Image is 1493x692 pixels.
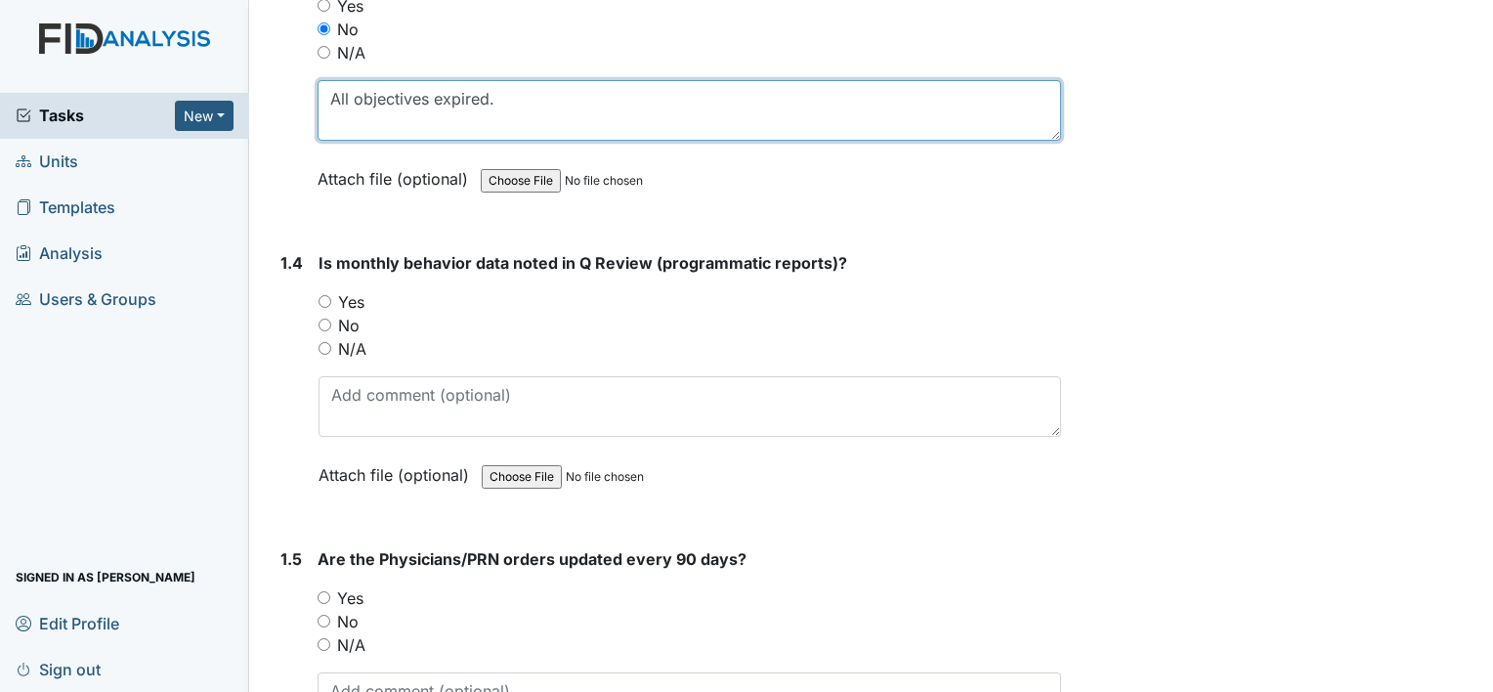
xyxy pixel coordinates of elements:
[16,608,119,638] span: Edit Profile
[318,22,330,35] input: No
[337,610,359,633] label: No
[337,586,363,610] label: Yes
[338,337,366,361] label: N/A
[16,562,195,592] span: Signed in as [PERSON_NAME]
[16,193,115,223] span: Templates
[16,104,175,127] a: Tasks
[16,654,101,684] span: Sign out
[319,295,331,308] input: Yes
[318,549,746,569] span: Are the Physicians/PRN orders updated every 90 days?
[337,41,365,65] label: N/A
[16,238,103,269] span: Analysis
[318,638,330,651] input: N/A
[338,290,364,314] label: Yes
[319,319,331,331] input: No
[337,633,365,657] label: N/A
[318,46,330,59] input: N/A
[175,101,234,131] button: New
[337,18,359,41] label: No
[318,591,330,604] input: Yes
[319,453,477,487] label: Attach file (optional)
[16,147,78,177] span: Units
[280,251,303,275] label: 1.4
[318,615,330,627] input: No
[16,284,156,315] span: Users & Groups
[319,342,331,355] input: N/A
[280,547,302,571] label: 1.5
[338,314,360,337] label: No
[318,156,476,191] label: Attach file (optional)
[319,253,847,273] span: Is monthly behavior data noted in Q Review (programmatic reports)?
